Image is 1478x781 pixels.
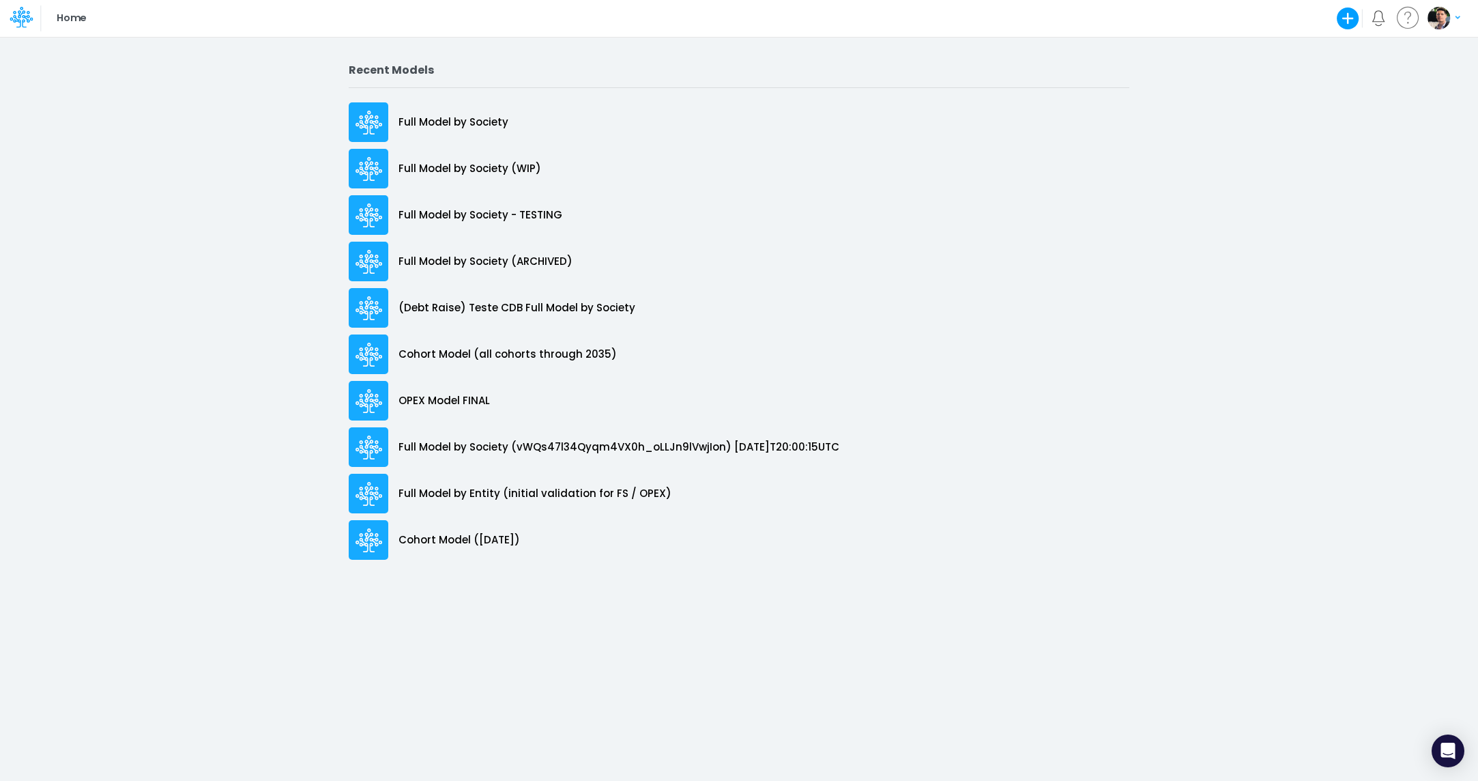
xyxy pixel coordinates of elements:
h2: Recent Models [349,63,1129,76]
a: OPEX Model FINAL [349,378,1129,424]
p: Full Model by Society [399,115,508,130]
p: Full Model by Society - TESTING [399,208,562,223]
p: Cohort Model (all cohorts through 2035) [399,347,617,363]
p: Full Model by Society (ARCHIVED) [399,254,573,270]
p: Full Model by Society (WIP) [399,161,541,177]
a: Full Model by Society (WIP) [349,145,1129,192]
a: (Debt Raise) Teste CDB Full Model by Society [349,285,1129,331]
p: OPEX Model FINAL [399,393,490,409]
p: Cohort Model ([DATE]) [399,532,520,548]
a: Full Model by Entity (initial validation for FS / OPEX) [349,470,1129,517]
a: Full Model by Society - TESTING [349,192,1129,238]
a: Cohort Model ([DATE]) [349,517,1129,563]
a: Notifications [1371,10,1387,26]
a: Cohort Model (all cohorts through 2035) [349,331,1129,378]
p: (Debt Raise) Teste CDB Full Model by Society [399,300,635,316]
p: Home [57,11,86,26]
p: Full Model by Entity (initial validation for FS / OPEX) [399,486,671,502]
p: Full Model by Society (vWQs47l34Qyqm4VX0h_oLLJn9lVwjIon) [DATE]T20:00:15UTC [399,440,839,455]
div: Open Intercom Messenger [1432,735,1464,767]
a: Full Model by Society [349,99,1129,145]
a: Full Model by Society (vWQs47l34Qyqm4VX0h_oLLJn9lVwjIon) [DATE]T20:00:15UTC [349,424,1129,470]
a: Full Model by Society (ARCHIVED) [349,238,1129,285]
